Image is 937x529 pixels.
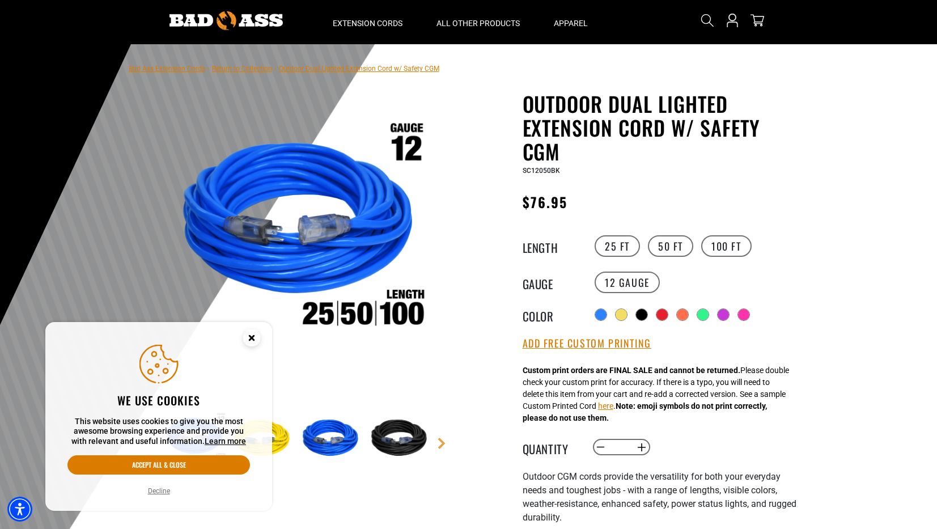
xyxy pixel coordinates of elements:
[595,272,660,293] label: 12 Gauge
[45,322,272,511] aside: Cookie Consent
[299,406,365,472] img: Blue
[523,337,651,350] button: Add Free Custom Printing
[129,61,439,75] nav: breadcrumbs
[701,235,752,257] label: 100 FT
[67,393,250,408] h2: We use cookies
[212,65,272,73] a: Return to Collection
[523,192,567,212] span: $76.95
[523,366,740,375] strong: Custom print orders are FINAL SALE and cannot be returned.
[7,497,32,522] div: Accessibility Menu
[523,401,767,422] strong: Note: emoji symbols do not print correctly, please do not use them.
[523,365,789,424] div: Please double check your custom print for accuracy. If there is a typo, you will need to delete t...
[169,11,283,30] img: Bad Ass Extension Cords
[523,440,579,455] label: Quantity
[595,235,640,257] label: 25 FT
[698,11,716,29] summary: Search
[274,65,277,73] span: ›
[523,239,579,253] legend: Length
[436,18,520,28] span: All Other Products
[554,18,588,28] span: Apparel
[436,438,447,449] a: Next
[145,485,173,497] button: Decline
[523,167,560,175] span: SC12050BK
[205,437,246,446] a: Learn more
[129,65,205,73] a: Bad Ass Extension Cords
[523,92,800,163] h1: Outdoor Dual Lighted Extension Cord w/ Safety CGM
[523,471,796,523] span: Outdoor CGM cords provide the versatility for both your everyday needs and toughest jobs - with a...
[333,18,402,28] span: Extension Cords
[67,417,250,447] p: This website uses cookies to give you the most awesome browsing experience and provide you with r...
[279,65,439,73] span: Outdoor Dual Lighted Extension Cord w/ Safety CGM
[523,275,579,290] legend: Gauge
[523,307,579,322] legend: Color
[648,235,693,257] label: 50 FT
[67,455,250,475] button: Accept all & close
[207,65,210,73] span: ›
[598,400,613,412] button: here
[368,406,434,472] img: Black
